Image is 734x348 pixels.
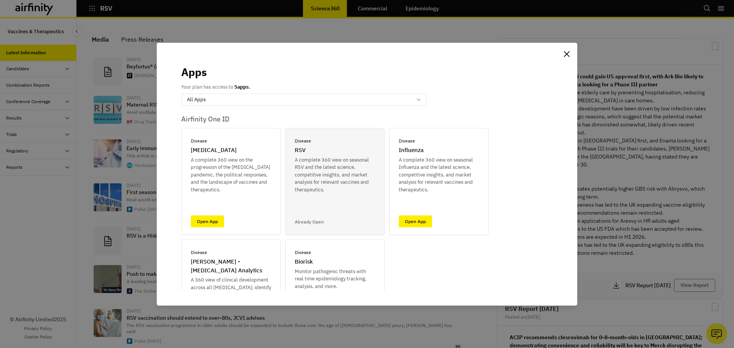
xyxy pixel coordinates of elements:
[181,64,207,80] p: Apps
[181,115,553,123] p: Airfinity One ID
[295,249,311,256] p: Disease
[399,156,479,194] p: A complete 360 view on seasonal Influenza and the latest science, competitive insights, and marke...
[191,276,271,314] p: A 360 view of clinical development across all [MEDICAL_DATA]; identify opportunities and track ch...
[191,146,237,155] p: [MEDICAL_DATA]
[295,146,305,155] p: RSV
[399,215,432,227] a: Open App
[295,138,311,144] p: Disease
[191,156,271,194] p: A complete 360 view on the progression of the [MEDICAL_DATA] pandemic, the political responses, a...
[191,249,207,256] p: Disease
[181,83,250,91] p: Your plan has access to
[399,138,415,144] p: Disease
[191,257,271,275] p: [PERSON_NAME] - [MEDICAL_DATA] Analytics
[191,215,224,227] a: Open App
[295,268,375,290] p: Monitor pathogenic threats with real time epidemiology tracking, analysis, and more.
[295,156,375,194] p: A complete 360 view on seasonal RSV and the latest science, competitive insights, and market anal...
[295,219,324,225] p: Already Open
[234,84,250,90] b: 5 apps.
[560,48,573,60] button: Close
[191,138,207,144] p: Disease
[399,146,424,155] p: Influenza
[187,96,206,104] p: All Apps
[295,257,313,266] p: Biorisk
